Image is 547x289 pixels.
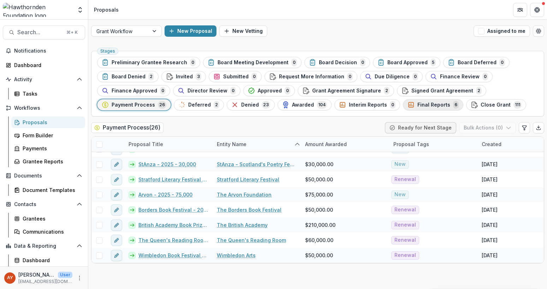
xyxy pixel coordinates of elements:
[188,102,211,108] span: Deferred
[426,71,493,82] button: Finance Review0
[390,101,396,109] span: 0
[482,191,498,198] div: [DATE]
[7,276,13,280] div: Andreas Yuíza
[11,116,85,128] a: Proposals
[397,85,486,96] button: Signed Grant Agreement2
[138,221,208,229] a: British Academy Book Prize - 2025 - 210,000
[161,71,206,82] button: Invited3
[11,254,85,266] a: Dashboard
[23,132,79,139] div: Form Builder
[482,206,498,213] div: [DATE]
[138,206,208,213] a: Borders Book Festival - 2025 - 50,000
[481,102,511,108] span: Close Grant
[17,29,62,36] span: Search...
[217,252,256,259] a: Wimbledon Arts
[459,122,516,133] button: Bulk Actions (0)
[203,57,302,68] button: Board Meeting Development0
[190,59,196,66] span: 0
[3,59,85,71] a: Dashboard
[373,57,440,68] button: Board Approved5
[278,99,332,110] button: Awarded104
[165,25,216,37] button: New Proposal
[75,3,85,17] button: Open entity switcher
[112,88,157,94] span: Finance Approved
[458,60,497,66] span: Board Deferred
[251,73,257,80] span: 0
[14,61,79,69] div: Dashboard
[262,101,270,109] span: 23
[138,191,192,198] a: Arvon - 2025 - 75,000
[440,74,480,80] span: Finance Review
[100,49,115,54] span: Stages
[94,6,119,13] div: Proposals
[305,191,333,198] span: $75,000.00
[11,156,85,167] a: Grantee Reports
[217,221,268,229] a: The British Academy
[196,73,201,80] span: 3
[264,71,357,82] button: Request More Information0
[18,271,55,278] p: [PERSON_NAME]
[482,252,498,259] div: [DATE]
[112,60,187,66] span: Preliminary Grantee Research
[3,102,85,114] button: Open Workflows
[111,204,122,216] button: edit
[217,236,286,244] a: The Queen's Reading Room
[482,236,498,244] div: [DATE]
[213,137,301,152] div: Entity Name
[138,176,208,183] a: Stratford Literary Festival - 2025 - 50,000
[218,60,289,66] span: Board Meeting Development
[360,71,423,82] button: Due Diligence0
[476,87,482,95] span: 2
[305,252,333,259] span: $50,000.00
[241,102,259,108] span: Denied
[11,130,85,141] a: Form Builder
[285,87,290,95] span: 0
[148,73,154,80] span: 2
[219,25,267,37] button: New Vetting
[23,257,79,264] div: Dashboard
[530,3,544,17] button: Get Help
[3,3,72,17] img: Hawthornden Foundation logo
[443,57,510,68] button: Board Deferred0
[291,59,297,66] span: 0
[279,74,344,80] span: Request More Information
[111,174,122,185] button: edit
[533,25,544,37] button: Open table manager
[298,85,394,96] button: Grant Agreement Signature2
[466,99,526,110] button: Close Grant111
[3,199,85,210] button: Open Contacts
[430,59,436,66] span: 5
[11,143,85,154] a: Payments
[513,3,527,17] button: Partners
[111,250,122,261] button: edit
[295,142,300,147] svg: sorted ascending
[23,90,79,97] div: Tasks
[375,74,410,80] span: Due Diligence
[65,29,79,36] div: ⌘ + K
[138,252,208,259] a: Wimbledon Book Festival - 2025 - 50,000
[111,189,122,200] button: edit
[3,45,85,56] button: Notifications
[124,137,213,152] div: Proposal Title
[138,161,196,168] a: StAnza - 2025 - 30,000
[305,176,333,183] span: $50,000.00
[97,85,170,96] button: Finance Approved0
[389,137,477,152] div: Proposal Tags
[3,74,85,85] button: Open Activity
[11,184,85,196] a: Document Templates
[385,122,456,133] button: Ready for Next Stage
[14,77,74,83] span: Activity
[258,88,282,94] span: Approved
[519,122,530,133] button: Edit table settings
[124,140,167,148] div: Proposal Title
[223,74,249,80] span: Submitted
[3,240,85,252] button: Open Data & Reporting
[533,122,544,133] button: Export table data
[91,5,121,15] nav: breadcrumb
[301,137,389,152] div: Amount Awarded
[482,73,488,80] span: 0
[23,215,79,222] div: Grantees
[14,105,74,111] span: Workflows
[176,74,193,80] span: Invited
